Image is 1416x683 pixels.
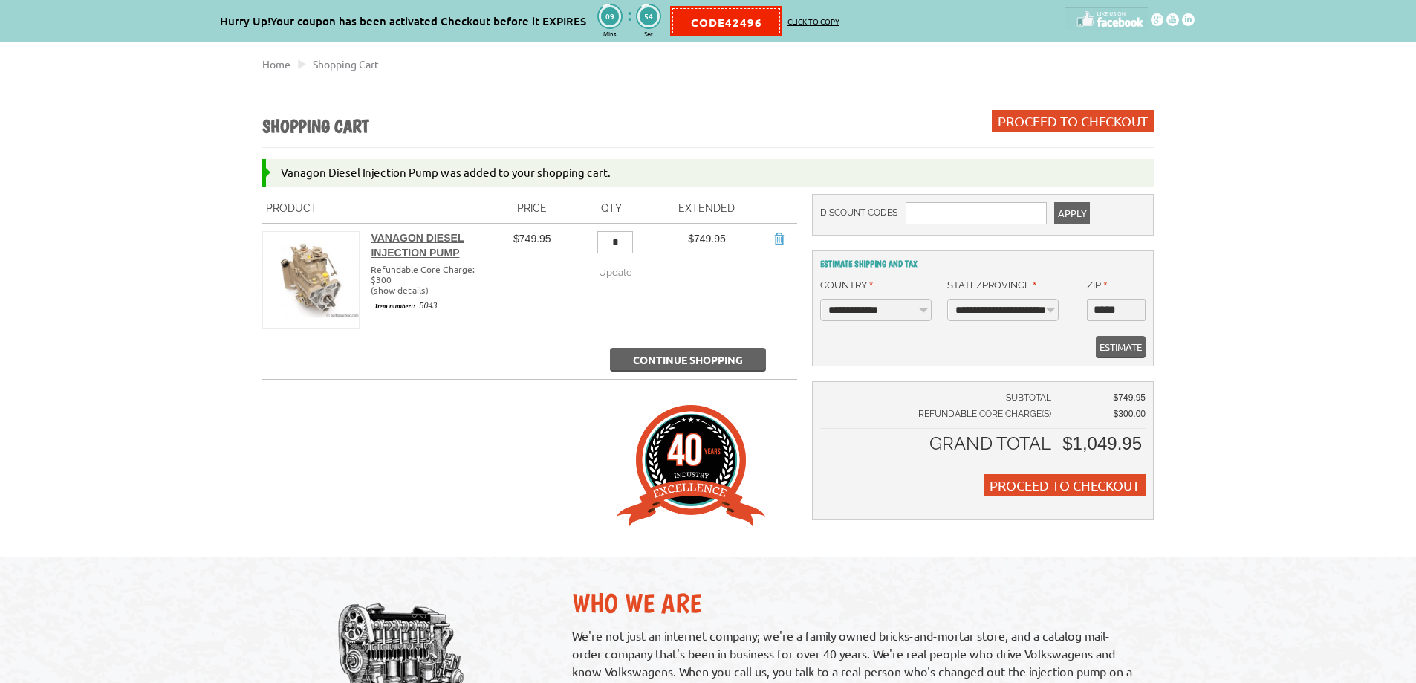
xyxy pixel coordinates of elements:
span: Estimate [1100,336,1142,358]
p: Click to copy [780,16,839,27]
span: Proceed to Checkout [990,477,1140,493]
img: Trust Badge [617,405,765,528]
span: $1,049.95 [1062,433,1142,453]
span: Apply [1058,202,1086,224]
button: Proceed to Checkout [984,474,1146,496]
button: Estimate [1096,336,1146,358]
div: 09 [599,5,621,27]
a: Home [262,57,290,71]
span: Update [599,267,632,278]
h1: Shopping Cart [262,115,368,139]
span: Proceed to Checkout [998,113,1148,129]
strong: Grand Total [929,433,1051,454]
div: Hurry Up!Your coupon has been activated Checkout before it EXPIRES [220,13,586,30]
label: State/Province [947,278,1036,293]
span: Item number:: [371,301,419,311]
th: Extended [654,194,760,224]
label: Zip [1087,278,1107,293]
span: Vanagon Diesel Injection Pump was added to your shopping cart. [281,165,611,179]
h2: Who We Are [572,587,1139,619]
button: Proceed to Checkout [992,110,1154,132]
th: Qty [570,194,654,224]
img: Vanagon Diesel Injection Pump [263,232,359,328]
span: $749.95 [1114,392,1146,403]
div: Refundable Core Charge: $300 ( ) [371,264,490,295]
button: Continue Shopping [610,348,766,372]
div: CODE42496 [672,8,780,33]
div: 54 [637,5,660,27]
label: Discount Codes [820,202,898,224]
div: Mins [597,29,623,38]
div: Sec [636,29,661,38]
span: Product [266,202,317,214]
a: Remove Item [771,231,786,246]
h2: Estimate Shipping and Tax [820,259,1146,269]
a: Shopping Cart [313,57,379,71]
span: $749.95 [688,233,726,245]
span: $749.95 [513,233,551,245]
a: show details [374,284,426,296]
img: facebook-custom.png [1065,7,1148,30]
label: Country [820,278,873,293]
td: Refundable Core Charge(s) [820,406,1059,429]
button: Apply [1054,202,1090,224]
div: 5043 [371,299,490,312]
span: Price [517,202,547,214]
span: $300.00 [1114,409,1146,419]
a: Vanagon Diesel Injection Pump [371,232,464,259]
span: Continue Shopping [633,353,743,366]
td: Subtotal [820,389,1059,406]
